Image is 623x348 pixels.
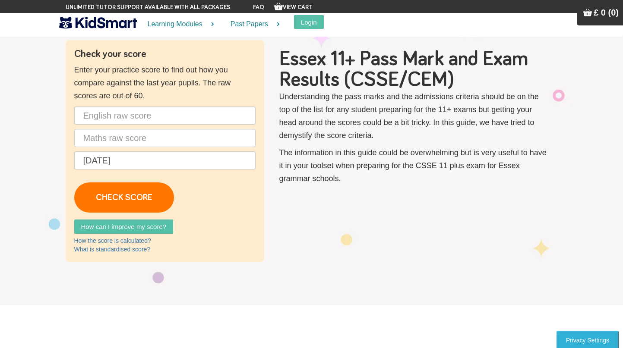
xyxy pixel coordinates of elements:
button: Login [294,15,324,29]
img: KidSmart logo [59,15,137,30]
input: Date of birth (d/m/y) e.g. 27/12/2007 [74,151,256,169]
a: How can I improve my score? [74,219,174,234]
img: Your items in the shopping basket [583,8,592,17]
a: Past Papers [220,13,285,36]
h1: Essex 11+ Pass Mark and Exam Results (CSSE/CEM) [279,49,549,90]
input: Maths raw score [74,129,256,147]
a: How the score is calculated? [74,237,151,244]
input: English raw score [74,107,256,125]
span: £ 0 (0) [594,8,619,17]
a: CHECK SCORE [74,182,174,213]
a: Learning Modules [137,13,220,36]
img: Your items in the shopping basket [274,2,283,11]
p: Enter your practice score to find out how you compare against the last year pupils. The raw score... [74,63,256,102]
h4: Check your score [74,49,256,59]
p: The information in this guide could be overwhelming but is very useful to have it in your toolset... [279,146,549,185]
p: Understanding the pass marks and the admissions criteria should be on the top of the list for any... [279,90,549,142]
a: FAQ [253,4,264,10]
span: Unlimited tutor support available with all packages [66,3,230,12]
a: View Cart [274,4,313,10]
a: What is standardised score? [74,246,151,253]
